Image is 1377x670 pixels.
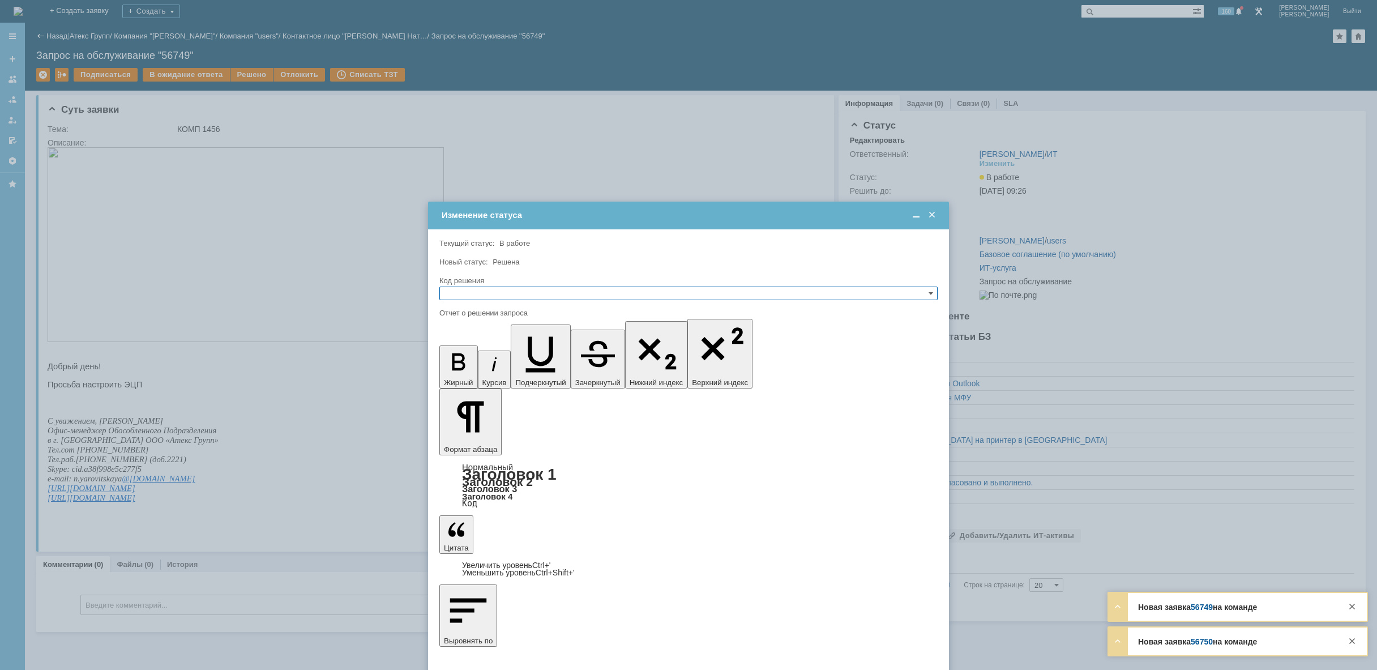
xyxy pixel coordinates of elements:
div: Изменение статуса [442,210,938,220]
a: Заголовок 3 [462,484,517,494]
span: Нижний индекс [630,378,683,387]
div: Код решения [439,277,935,284]
button: Формат абзаца [439,389,502,455]
div: Формат абзаца [439,463,938,507]
label: Текущий статус: [439,239,494,247]
div: Развернуть [1111,600,1124,613]
span: Ctrl+Shift+' [536,568,575,577]
button: Зачеркнутый [571,330,625,389]
span: Закрыть [926,210,938,220]
button: Верхний индекс [687,319,752,389]
span: Свернуть (Ctrl + M) [910,210,922,220]
div: Отчет о решении запроса [439,309,935,317]
button: Цитата [439,515,473,554]
span: Подчеркнутый [515,378,566,387]
span: Курсив [482,378,507,387]
a: Заголовок 4 [462,492,512,501]
a: Increase [462,561,551,570]
strong: Новая заявка на команде [1138,637,1257,646]
a: @[DOMAIN_NAME] [74,327,147,336]
span: Жирный [444,378,473,387]
div: Закрыть [1345,600,1359,613]
a: 56749 [1191,603,1213,612]
a: Код [462,498,477,509]
span: Выровнять по [444,637,493,645]
a: Заголовок 2 [462,475,533,488]
div: Закрыть [1345,634,1359,648]
strong: Новая заявка на команде [1138,603,1257,612]
a: 56750 [1191,637,1213,646]
span: Цитата [444,544,469,552]
button: Жирный [439,345,478,389]
label: Новый статус: [439,258,488,266]
div: Развернуть [1111,634,1124,648]
div: Цитата [439,562,938,577]
span: Верхний индекс [692,378,748,387]
span: Ctrl+' [532,561,551,570]
button: Курсив [478,351,511,389]
span: Зачеркнутый [575,378,621,387]
a: Нормальный [462,462,513,472]
button: Подчеркнутый [511,325,570,389]
span: В работе [499,239,530,247]
a: Decrease [462,568,575,577]
span: Решена [493,258,519,266]
a: Заголовок 1 [462,466,557,483]
button: Нижний индекс [625,321,688,389]
button: Выровнять по [439,584,497,647]
span: Формат абзаца [444,445,497,454]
